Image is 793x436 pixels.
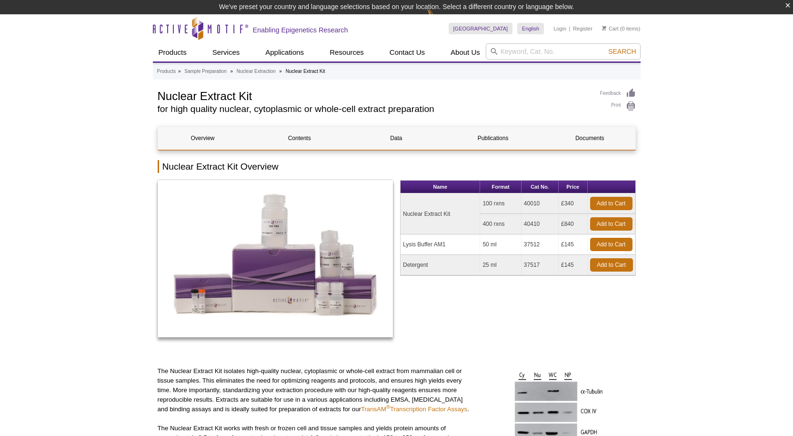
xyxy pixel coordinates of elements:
a: TransAM®Transcription Factor Assays [361,406,467,413]
a: Nuclear Extraction [237,67,276,76]
li: » [178,69,181,74]
li: Nuclear Extract Kit [286,69,325,74]
td: £840 [559,214,588,234]
a: Print [600,101,636,112]
a: Sample Preparation [184,67,226,76]
li: (0 items) [602,23,641,34]
a: Register [573,25,592,32]
h1: Nuclear Extract Kit [158,88,591,102]
a: Contact Us [384,43,431,61]
a: Add to Cart [590,258,633,272]
button: Search [605,47,639,56]
td: 50 ml [480,234,521,255]
a: Add to Cart [590,238,632,251]
a: Add to Cart [590,217,632,231]
a: Add to Cart [590,197,632,210]
a: About Us [445,43,486,61]
input: Keyword, Cat. No. [486,43,641,60]
h2: Enabling Epigenetics Research [253,26,348,34]
sup: ® [386,404,390,410]
a: Data [351,127,441,150]
td: Lysis Buffer AM1 [401,234,480,255]
td: 40410 [522,214,559,234]
td: 400 rxns [480,214,521,234]
td: 100 rxns [480,193,521,214]
td: £340 [559,193,588,214]
a: Products [157,67,176,76]
span: Search [608,48,636,55]
td: 25 ml [480,255,521,275]
a: Documents [545,127,634,150]
td: Nuclear Extract Kit [401,193,480,234]
h2: Nuclear Extract Kit Overview [158,160,636,173]
td: 40010 [522,193,559,214]
a: Resources [324,43,370,61]
li: » [279,69,282,74]
td: 37512 [522,234,559,255]
th: Format [480,181,521,193]
a: Overview [158,127,248,150]
td: Detergent [401,255,480,275]
li: » [230,69,233,74]
a: Products [153,43,192,61]
a: Contents [255,127,344,150]
img: Your Cart [602,26,606,30]
a: Login [553,25,566,32]
a: Feedback [600,88,636,99]
th: Name [401,181,480,193]
p: The Nuclear Extract Kit isolates high-quality nuclear, cytoplasmic or whole-cell extract from mam... [158,366,472,414]
a: English [517,23,544,34]
h2: for high quality nuclear, cytoplasmic or whole-cell extract preparation [158,105,591,113]
th: Price [559,181,588,193]
a: Cart [602,25,619,32]
li: | [569,23,571,34]
a: Applications [260,43,310,61]
a: Services [207,43,246,61]
td: £145 [559,234,588,255]
td: 37517 [522,255,559,275]
img: Change Here [427,7,452,30]
td: £145 [559,255,588,275]
a: Publications [448,127,538,150]
th: Cat No. [522,181,559,193]
img: Nuclear Extract Kit [158,180,393,337]
a: [GEOGRAPHIC_DATA] [449,23,513,34]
